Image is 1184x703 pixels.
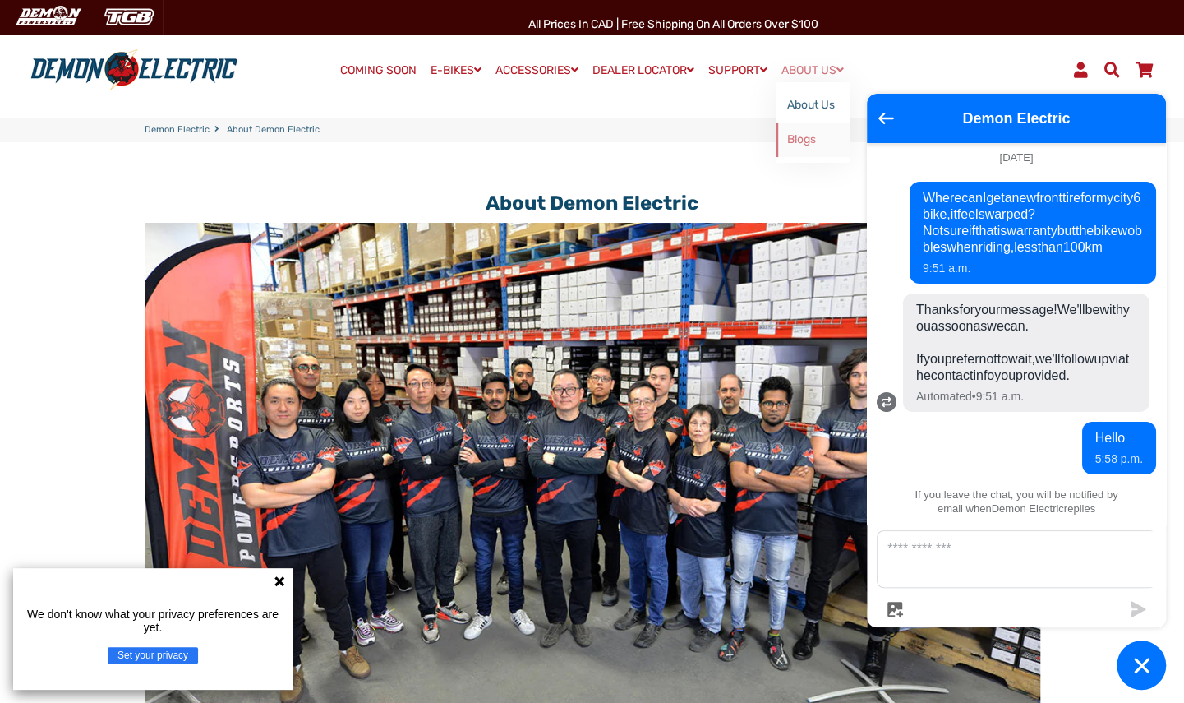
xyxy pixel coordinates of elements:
a: DEALER LOCATOR [587,58,700,82]
h1: About Demon Electric [145,192,1040,215]
a: ACCESSORIES [490,58,584,82]
span: About Demon Electric [227,123,320,137]
a: Blogs [776,123,850,157]
a: SUPPORT [703,58,773,82]
span: All Prices in CAD | Free shipping on all orders over $100 [528,17,818,31]
a: Demon Electric [145,123,210,137]
a: About Us [776,88,850,123]
a: E-BIKES [425,58,487,82]
img: Demon Electric logo [25,49,243,91]
a: COMING SOON [334,59,422,82]
img: TGB Canada [95,3,163,30]
p: We don't know what your privacy preferences are yet. [20,608,286,634]
button: Set your privacy [108,647,198,664]
a: ABOUT US [776,58,850,82]
img: Demon Electric [8,3,87,30]
inbox-online-store-chat: Shopify online store chat [862,94,1171,690]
